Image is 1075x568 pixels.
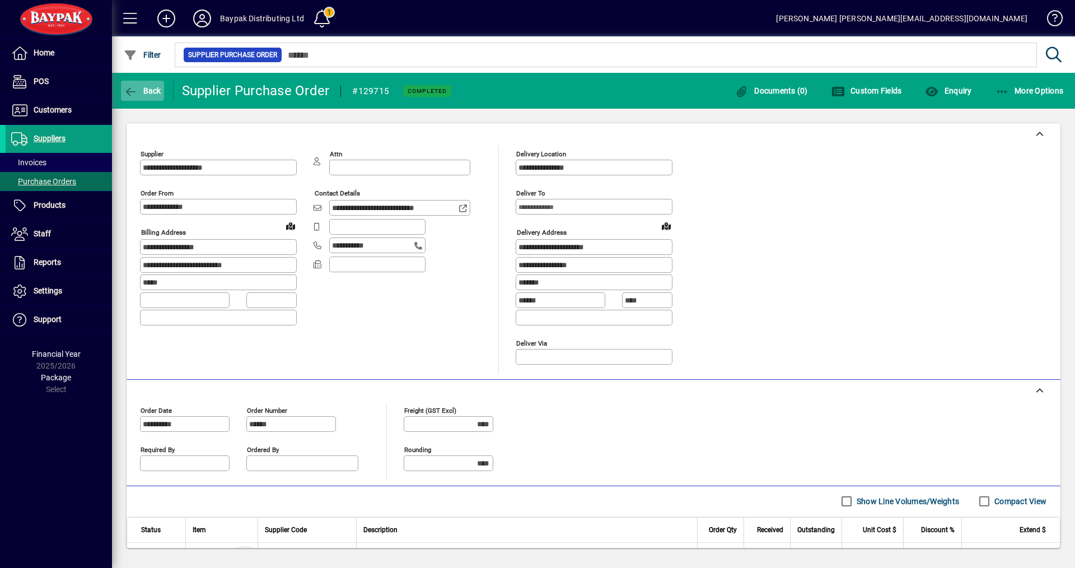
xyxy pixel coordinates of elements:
[41,373,71,382] span: Package
[6,153,112,172] a: Invoices
[829,81,905,101] button: Custom Fields
[34,134,66,143] span: Suppliers
[744,543,790,565] td: 120.0000
[184,8,220,29] button: Profile
[32,350,81,359] span: Financial Year
[11,177,76,186] span: Purchase Orders
[697,543,744,565] td: 120.0000
[6,277,112,305] a: Settings
[6,39,112,67] a: Home
[6,192,112,220] a: Products
[34,258,61,267] span: Reports
[34,286,62,295] span: Settings
[220,10,304,27] div: Baypak Distributing Ltd
[6,68,112,96] a: POS
[193,524,206,536] span: Item
[141,445,175,453] mat-label: Required by
[34,48,54,57] span: Home
[404,406,456,414] mat-label: Freight (GST excl)
[34,105,72,114] span: Customers
[141,189,174,197] mat-label: Order from
[903,543,961,565] td: 0.00
[34,315,62,324] span: Support
[363,524,398,536] span: Description
[797,524,835,536] span: Outstanding
[148,8,184,29] button: Add
[921,524,955,536] span: Discount %
[831,86,902,95] span: Custom Fields
[6,172,112,191] a: Purchase Orders
[709,524,737,536] span: Order Qty
[757,524,783,536] span: Received
[776,10,1027,27] div: [PERSON_NAME] [PERSON_NAME][EMAIL_ADDRESS][DOMAIN_NAME]
[732,81,811,101] button: Documents (0)
[11,158,46,167] span: Invoices
[112,81,174,101] app-page-header-button: Back
[330,150,342,158] mat-label: Attn
[124,86,161,95] span: Back
[188,49,277,60] span: Supplier Purchase Order
[516,150,566,158] mat-label: Delivery Location
[925,86,971,95] span: Enquiry
[121,45,164,65] button: Filter
[182,82,330,100] div: Supplier Purchase Order
[247,406,287,414] mat-label: Order number
[1039,2,1061,39] a: Knowledge Base
[258,543,356,565] td: 1400105
[961,543,1060,565] td: 645.60
[265,524,307,536] span: Supplier Code
[124,50,161,59] span: Filter
[408,87,447,95] span: Completed
[6,249,112,277] a: Reports
[141,150,163,158] mat-label: Supplier
[352,82,389,100] div: #129715
[992,496,1046,507] label: Compact View
[516,339,547,347] mat-label: Deliver via
[657,217,675,235] a: View on map
[121,81,164,101] button: Back
[34,77,49,86] span: POS
[282,217,300,235] a: View on map
[1020,524,1046,536] span: Extend $
[790,543,842,565] td: 0.0000
[735,86,808,95] span: Documents (0)
[141,406,172,414] mat-label: Order date
[6,96,112,124] a: Customers
[247,445,279,453] mat-label: Ordered by
[854,496,959,507] label: Show Line Volumes/Weights
[995,86,1064,95] span: More Options
[6,220,112,248] a: Staff
[6,306,112,334] a: Support
[404,445,431,453] mat-label: Rounding
[141,524,161,536] span: Status
[863,524,896,536] span: Unit Cost $
[993,81,1067,101] button: More Options
[922,81,974,101] button: Enquiry
[842,543,903,565] td: 5.3800
[34,201,66,209] span: Products
[34,229,51,238] span: Staff
[516,189,545,197] mat-label: Deliver To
